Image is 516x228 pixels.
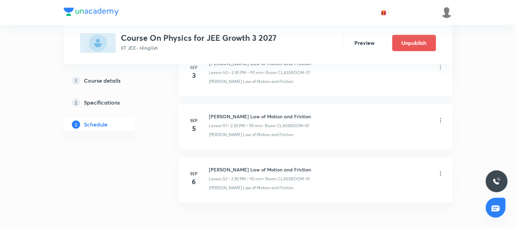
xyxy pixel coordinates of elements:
[72,98,80,107] p: 2
[84,76,121,85] h5: Course details
[187,64,201,70] h6: Sep
[64,8,119,16] img: Company Logo
[209,113,311,120] h6: [PERSON_NAME] Law of Motion and Friction
[262,123,309,129] p: • Room CLASSROOM-01
[84,98,120,107] h5: Specifications
[209,185,294,191] p: [PERSON_NAME] Law of Motion and Friction
[80,33,116,53] img: 3C692E02-6434-4D5C-A775-5134CB6CF1C4_plus.png
[121,33,277,43] h3: Course On Physics for JEE Growth 3 2027
[72,120,80,129] p: 3
[263,70,310,76] p: • Room CLASSROOM-01
[121,44,277,51] p: IIT JEE • Hinglish
[263,176,310,182] p: • Room CLASSROOM-01
[187,70,201,81] h4: 3
[187,123,201,134] h4: 5
[493,177,501,185] img: ttu
[209,132,294,138] p: [PERSON_NAME] Law of Motion and Friction
[187,170,201,177] h6: Sep
[64,8,119,17] a: Company Logo
[209,123,262,129] p: Lesson 51 • 2:30 PM • 90 min
[378,7,389,18] button: avatar
[72,76,80,85] p: 1
[343,35,387,51] button: Preview
[209,70,263,76] p: Lesson 50 • 2:30 PM • 90 min
[64,96,157,109] a: 2Specifications
[392,35,436,51] button: Unpublish
[441,7,453,18] img: Md Khalid Hasan Ansari
[381,9,387,15] img: avatar
[209,166,311,173] h6: [PERSON_NAME] Law of Motion and Friction
[209,79,294,85] p: [PERSON_NAME] Law of Motion and Friction
[209,176,263,182] p: Lesson 52 • 2:30 PM • 90 min
[64,74,157,87] a: 1Course details
[84,120,108,129] h5: Schedule
[187,117,201,123] h6: Sep
[187,177,201,187] h4: 6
